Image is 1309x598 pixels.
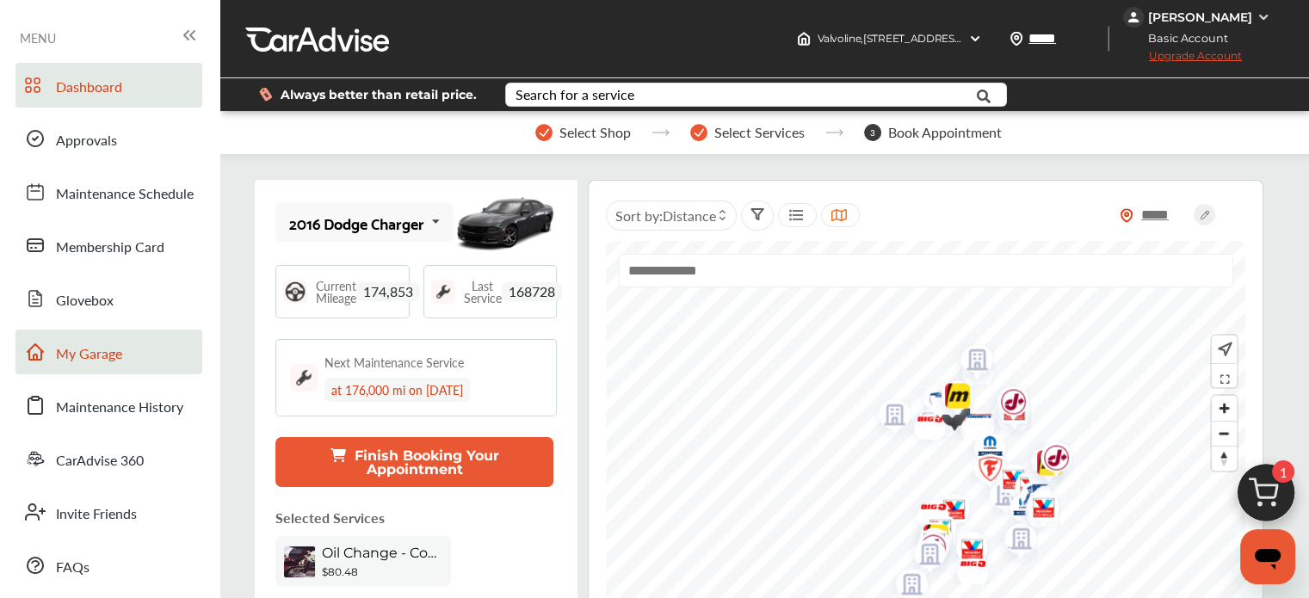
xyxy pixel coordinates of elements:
img: logo-valvoline.png [985,455,1030,509]
button: Zoom out [1212,421,1237,446]
div: Map marker [905,492,948,527]
span: Upgrade Account [1123,49,1242,71]
span: 174,853 [356,282,420,301]
img: logo-valvoline.png [943,525,989,579]
img: dollor_label_vector.a70140d1.svg [259,87,272,102]
div: Map marker [1012,488,1055,521]
img: logo-meineke.png [929,372,974,426]
div: Map marker [961,424,1004,473]
div: Map marker [905,523,948,577]
iframe: Button to launch messaging window [1240,529,1295,584]
span: Valvoline , [STREET_ADDRESS] [GEOGRAPHIC_DATA] , IN 47150 [818,32,1121,45]
a: FAQs [15,543,202,588]
div: Map marker [1028,434,1071,488]
img: steering_logo [283,280,307,304]
img: empty_shop_logo.394c5474.svg [981,386,1027,441]
img: logo-ken-towerys.png [950,402,996,435]
img: cart_icon.3d0951e8.svg [1225,456,1307,539]
img: BigOTires_Logo_2024_BigO_RGB_BrightRed.png [1015,449,1060,484]
button: Zoom in [1212,396,1237,421]
img: stepper-arrow.e24c07c6.svg [825,129,843,136]
span: MENU [20,31,56,45]
img: recenter.ce011a49.svg [1214,340,1232,359]
div: Map marker [950,402,993,435]
img: empty_shop_logo.394c5474.svg [992,515,1038,569]
div: Search for a service [516,88,634,102]
img: oil-change-thumb.jpg [284,546,315,577]
img: empty_shop_logo.394c5474.svg [948,336,994,390]
div: Map marker [1017,439,1060,493]
span: Current Mileage [316,280,356,304]
img: logo-goodyear.png [1007,471,1053,521]
img: logo-mopar.png [991,516,1037,565]
div: Map marker [1021,439,1064,493]
span: Select Services [714,125,805,140]
span: 1 [1272,460,1294,483]
div: Map marker [977,471,1020,525]
div: Map marker [907,513,950,567]
div: Map marker [911,505,954,559]
div: [PERSON_NAME] [1148,9,1252,25]
img: logo-ken-towerys.png [918,381,964,415]
div: Map marker [1014,481,1057,535]
img: empty_shop_logo.394c5474.svg [943,522,989,576]
span: Approvals [56,130,117,152]
img: empty_shop_logo.394c5474.svg [1018,438,1064,492]
span: Invite Friends [56,503,137,526]
div: 2016 Dodge Charger [289,214,424,231]
div: Map marker [948,336,991,390]
span: Last Service [464,280,502,304]
span: Maintenance History [56,397,183,419]
button: Reset bearing to north [1212,446,1237,471]
a: Invite Friends [15,490,202,534]
button: Finish Booking Your Appointment [275,437,553,487]
div: Map marker [985,378,1028,432]
img: logo-valvoline.png [1015,484,1060,538]
span: Distance [663,206,716,225]
span: Zoom out [1212,422,1237,446]
a: Maintenance History [15,383,202,428]
img: logo-mopar.png [961,424,1007,473]
div: at 176,000 mi on [DATE] [324,378,470,402]
img: BigOTires_Logo_2024_BigO_RGB_BrightRed.png [905,492,950,527]
img: empty_shop_logo.394c5474.svg [901,530,947,584]
a: Glovebox [15,276,202,321]
div: Next Maintenance Service [324,354,464,371]
span: Oil Change - Conventional [322,545,442,561]
div: Map marker [997,484,1040,533]
img: WGsFRI8htEPBVLJbROoPRyZpYNWhNONpIPPETTm6eUC0GeLEiAAAAAElFTkSuQmCC [1257,10,1270,24]
span: 3 [864,124,881,141]
div: Map marker [981,386,1024,441]
img: logo-valvoline.png [1002,463,1047,517]
img: logo-jiffylube.png [948,337,993,391]
span: 168728 [502,282,562,301]
div: Map marker [948,337,991,391]
img: mobile_10804_st0640_046.jpg [454,184,557,262]
a: Dashboard [15,63,202,108]
span: Basic Account [1125,29,1241,47]
div: Map marker [992,515,1035,569]
img: logo-meineke.png [1021,439,1066,493]
img: stepper-checkmark.b5569197.svg [690,124,707,141]
span: FAQs [56,557,90,579]
div: Map marker [925,485,968,539]
span: Book Appointment [888,125,1002,140]
img: logo-jiffylube.png [985,378,1030,432]
img: logo-valvoline.png [1017,439,1063,493]
div: Map marker [1018,438,1061,492]
div: Map marker [901,530,944,584]
img: logo-jiffylube.png [1028,434,1073,488]
div: Map marker [1007,471,1050,521]
img: jVpblrzwTbfkPYzPPzSLxeg0AAAAASUVORK5CYII= [1123,7,1144,28]
img: BigOTires_Logo_2024_BigO_RGB_BrightRed.png [944,549,990,584]
div: Map marker [918,381,961,415]
div: Map marker [905,519,948,573]
a: My Garage [15,330,202,374]
img: logo-valvoline.png [925,485,971,539]
img: logo-jiffylube.png [905,523,950,577]
img: stepper-checkmark.b5569197.svg [535,124,553,141]
a: Membership Card [15,223,202,268]
img: header-down-arrow.9dd2ce7d.svg [968,32,982,46]
img: location_vector.a44bc228.svg [1010,32,1023,46]
span: Glovebox [56,290,114,312]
